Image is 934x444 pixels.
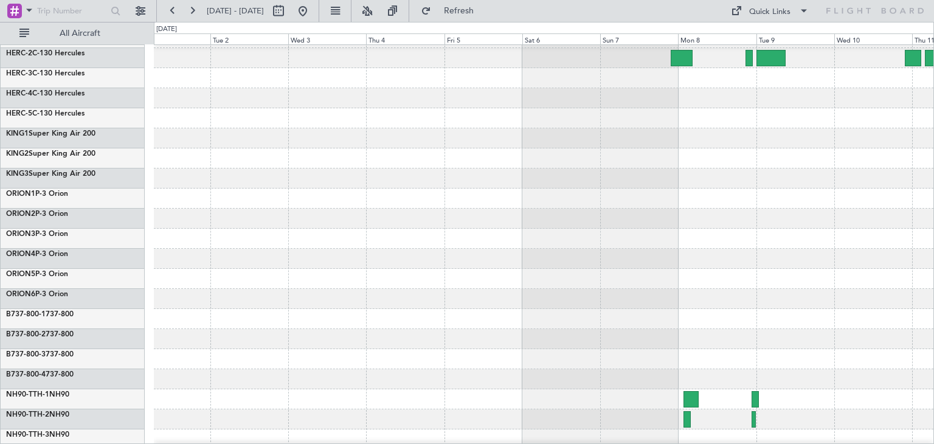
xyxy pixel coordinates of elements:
[6,231,35,238] span: ORION3
[6,110,32,117] span: HERC-5
[6,371,74,378] a: B737-800-4737-800
[725,1,815,21] button: Quick Links
[6,251,68,258] a: ORION4P-3 Orion
[6,431,49,439] span: NH90-TTH-3
[522,33,600,44] div: Sat 6
[6,271,35,278] span: ORION5
[6,411,69,418] a: NH90-TTH-2NH90
[6,391,49,398] span: NH90-TTH-1
[6,150,29,158] span: KING2
[6,371,46,378] span: B737-800-4
[6,190,68,198] a: ORION1P-3 Orion
[6,431,69,439] a: NH90-TTH-3NH90
[749,6,790,18] div: Quick Links
[6,170,95,178] a: KING3Super King Air 200
[6,311,74,318] a: B737-800-1737-800
[207,5,264,16] span: [DATE] - [DATE]
[6,210,35,218] span: ORION2
[156,24,177,35] div: [DATE]
[6,210,68,218] a: ORION2P-3 Orion
[6,331,74,338] a: B737-800-2737-800
[415,1,488,21] button: Refresh
[37,2,107,20] input: Trip Number
[366,33,444,44] div: Thu 4
[210,33,288,44] div: Tue 2
[6,331,46,338] span: B737-800-2
[6,351,46,358] span: B737-800-3
[600,33,678,44] div: Sun 7
[6,251,35,258] span: ORION4
[6,50,32,57] span: HERC-2
[6,411,49,418] span: NH90-TTH-2
[434,7,485,15] span: Refresh
[6,291,35,298] span: ORION6
[6,90,85,97] a: HERC-4C-130 Hercules
[32,29,128,38] span: All Aircraft
[133,33,210,44] div: Mon 1
[13,24,132,43] button: All Aircraft
[6,190,35,198] span: ORION1
[6,90,32,97] span: HERC-4
[678,33,756,44] div: Mon 8
[756,33,834,44] div: Tue 9
[6,291,68,298] a: ORION6P-3 Orion
[6,130,29,137] span: KING1
[6,271,68,278] a: ORION5P-3 Orion
[6,110,85,117] a: HERC-5C-130 Hercules
[6,50,85,57] a: HERC-2C-130 Hercules
[834,33,912,44] div: Wed 10
[6,70,85,77] a: HERC-3C-130 Hercules
[6,150,95,158] a: KING2Super King Air 200
[6,130,95,137] a: KING1Super King Air 200
[6,391,69,398] a: NH90-TTH-1NH90
[445,33,522,44] div: Fri 5
[6,170,29,178] span: KING3
[288,33,366,44] div: Wed 3
[6,351,74,358] a: B737-800-3737-800
[6,311,46,318] span: B737-800-1
[6,70,32,77] span: HERC-3
[6,231,68,238] a: ORION3P-3 Orion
